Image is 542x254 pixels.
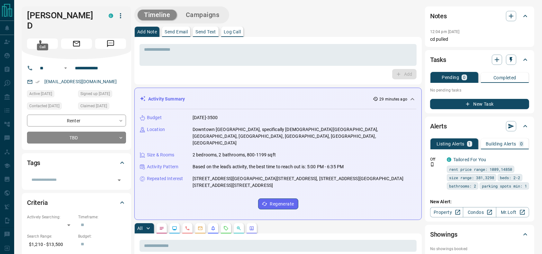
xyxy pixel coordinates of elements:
[109,13,113,18] div: condos.ca
[449,174,494,181] span: size range: 381,3298
[148,96,185,102] p: Activity Summary
[78,102,126,111] div: Fri Aug 08 2025
[147,163,178,170] p: Activity Pattern
[430,52,529,67] div: Tasks
[193,152,276,158] p: 2 bedrooms, 2 bathrooms, 800-1199 sqft
[159,226,164,231] svg: Notes
[27,39,58,49] span: Call
[27,10,99,31] h1: [PERSON_NAME] D
[147,126,165,133] p: Location
[493,75,516,80] p: Completed
[27,132,126,144] div: TBD
[115,176,124,185] button: Open
[442,75,459,80] p: Pending
[62,64,69,72] button: Open
[193,163,344,170] p: Based on the lead's activity, the best time to reach out is: 5:00 PM - 6:35 PM
[430,30,460,34] p: 12:04 pm [DATE]
[61,39,92,49] span: Email
[78,90,126,99] div: Fri Aug 08 2025
[27,233,75,239] p: Search Range:
[165,30,188,34] p: Send Email
[172,226,177,231] svg: Lead Browsing Activity
[80,91,110,97] span: Signed up [DATE]
[27,197,48,208] h2: Criteria
[463,207,496,217] a: Condos
[463,75,465,80] p: 0
[27,214,75,220] p: Actively Searching:
[137,226,142,231] p: All
[138,10,177,20] button: Timeline
[78,214,126,220] p: Timeframe:
[27,195,126,210] div: Criteria
[147,175,183,182] p: Repeated Interest
[430,207,463,217] a: Property
[430,118,529,134] div: Alerts
[482,183,527,189] span: parking spots min: 1
[193,114,218,121] p: [DATE]-3500
[35,80,40,84] svg: Email Verified
[29,91,52,97] span: Active [DATE]
[27,90,75,99] div: Sat Aug 09 2025
[147,152,175,158] p: Size & Rooms
[29,103,59,109] span: Contacted [DATE]
[453,157,486,162] a: Tailored For You
[430,227,529,242] div: Showings
[379,96,407,102] p: 29 minutes ago
[430,55,446,65] h2: Tasks
[140,93,416,105] div: Activity Summary29 minutes ago
[258,198,298,209] button: Regenerate
[449,183,476,189] span: bathrooms: 2
[430,162,435,167] svg: Push Notification Only
[430,11,447,21] h2: Notes
[37,44,48,50] div: Call
[430,229,457,240] h2: Showings
[236,226,241,231] svg: Opportunities
[430,99,529,109] button: New Task
[95,39,126,49] span: Message
[430,246,529,252] p: No showings booked
[80,103,107,109] span: Claimed [DATE]
[468,142,471,146] p: 1
[198,226,203,231] svg: Emails
[430,36,529,43] p: cd pulled
[147,114,162,121] p: Budget
[185,226,190,231] svg: Calls
[193,175,416,189] p: [STREET_ADDRESS][GEOGRAPHIC_DATA][STREET_ADDRESS], [STREET_ADDRESS][GEOGRAPHIC_DATA][STREET_ADDRE...
[179,10,226,20] button: Campaigns
[224,30,241,34] p: Log Call
[27,102,75,111] div: Fri Aug 08 2025
[44,79,117,84] a: [EMAIL_ADDRESS][DOMAIN_NAME]
[449,166,512,172] span: rent price range: 1089,14850
[27,155,126,171] div: Tags
[486,142,516,146] p: Building Alerts
[211,226,216,231] svg: Listing Alerts
[195,30,216,34] p: Send Text
[223,226,229,231] svg: Requests
[496,207,529,217] a: Mr.Loft
[137,30,157,34] p: Add Note
[430,8,529,24] div: Notes
[249,226,254,231] svg: Agent Actions
[520,142,523,146] p: 0
[437,142,465,146] p: Listing Alerts
[447,157,451,162] div: condos.ca
[430,85,529,95] p: No pending tasks
[27,158,40,168] h2: Tags
[430,198,529,205] p: New Alert:
[500,174,520,181] span: beds: 2-2
[193,126,416,146] p: Downtown [GEOGRAPHIC_DATA], specifically [DEMOGRAPHIC_DATA][GEOGRAPHIC_DATA], [GEOGRAPHIC_DATA], ...
[430,121,447,131] h2: Alerts
[27,115,126,127] div: Renter
[430,156,443,162] p: Off
[27,239,75,250] p: $1,210 - $13,500
[78,233,126,239] p: Budget:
